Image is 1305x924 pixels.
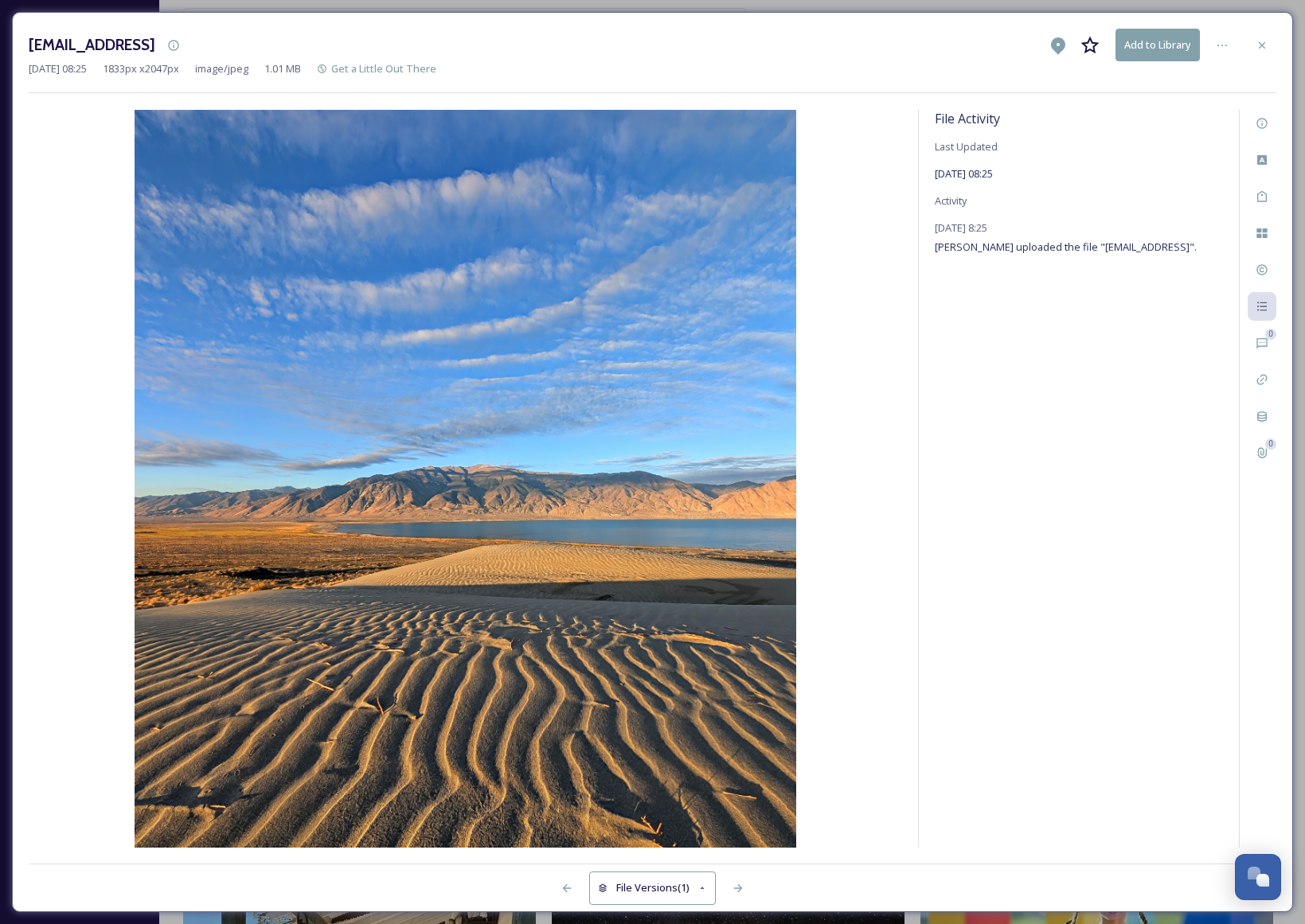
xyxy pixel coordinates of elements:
[935,166,993,181] span: [DATE] 08:25
[1265,439,1276,450] div: 0
[1265,329,1276,340] div: 0
[29,33,155,57] h3: [EMAIL_ADDRESS]
[195,61,248,76] span: image/jpeg
[935,220,987,235] span: [DATE] 8:25
[331,61,436,76] span: Get a Little Out There
[103,61,179,76] span: 1833 px x 2047 px
[1116,29,1200,61] button: Add to Library
[935,110,1000,127] span: File Activity
[1235,854,1281,900] button: Open Chat
[589,871,717,904] button: File Versions(1)
[29,61,87,76] span: [DATE] 08:25
[935,240,1197,254] span: [PERSON_NAME] uploaded the file "[EMAIL_ADDRESS]".
[935,193,967,208] span: Activity
[935,139,998,154] span: Last Updated
[29,110,902,848] img: Trujillok_2000%40yahoo.com-inbound2389897263617147846.jpg
[264,61,301,76] span: 1.01 MB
